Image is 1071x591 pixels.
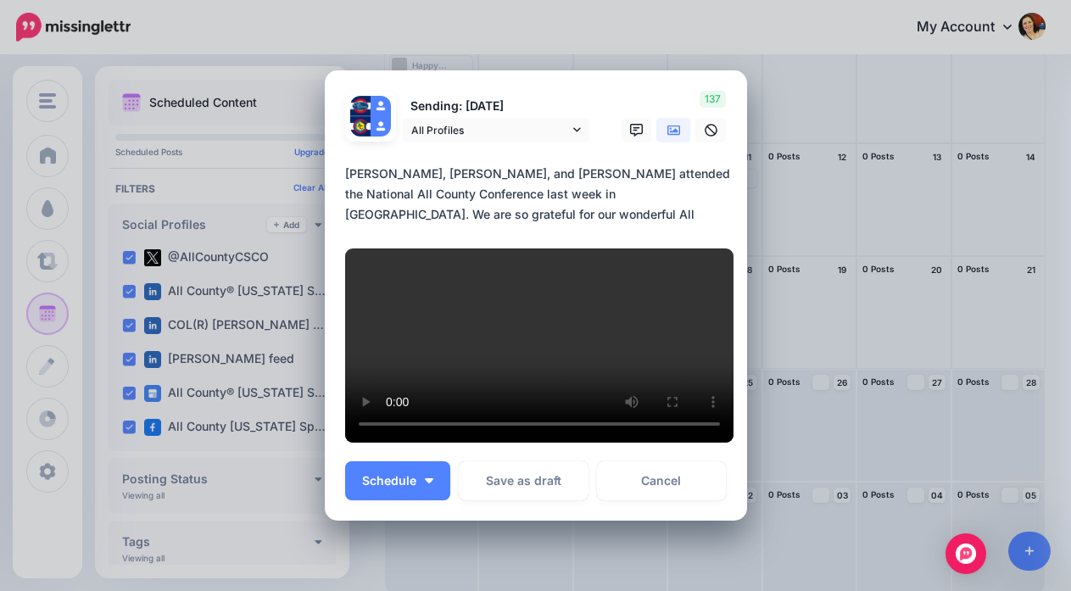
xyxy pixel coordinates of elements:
[350,96,371,116] img: 26907520_1286312674803064_2368821805094257652_n-bsa36127.jpg
[403,118,589,142] a: All Profiles
[459,461,588,500] button: Save as draft
[425,478,433,483] img: arrow-down-white.png
[403,97,589,116] p: Sending: [DATE]
[945,533,986,574] div: Open Intercom Messenger
[362,475,416,487] span: Schedule
[350,116,371,137] img: AMdzsQrO-25103.jpg
[345,461,450,500] button: Schedule
[700,91,726,108] span: 137
[371,116,391,137] img: user_default_image.png
[411,121,569,139] span: All Profiles
[345,164,735,245] div: [PERSON_NAME], [PERSON_NAME], and [PERSON_NAME] attended the National All County Conference last ...
[371,96,391,116] img: user_default_image.png
[597,461,727,500] a: Cancel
